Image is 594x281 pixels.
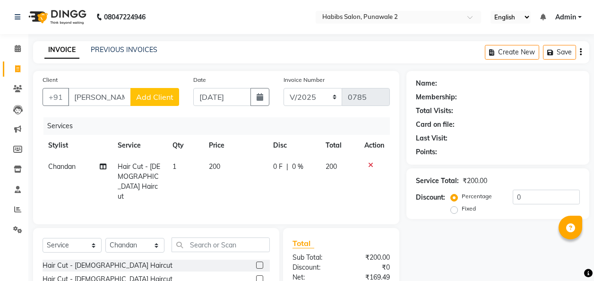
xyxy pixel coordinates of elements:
th: Stylist [43,135,112,156]
span: 200 [326,162,337,171]
div: ₹0 [341,263,397,272]
span: 0 F [273,162,283,172]
th: Price [203,135,267,156]
div: ₹200.00 [463,176,487,186]
span: | [286,162,288,172]
button: Add Client [130,88,179,106]
label: Fixed [462,204,476,213]
iframe: chat widget [554,243,585,272]
a: PREVIOUS INVOICES [91,45,157,54]
input: Search or Scan [172,237,270,252]
b: 08047224946 [104,4,146,30]
div: Hair Cut - [DEMOGRAPHIC_DATA] Haircut [43,261,172,271]
div: Last Visit: [416,133,448,143]
div: Services [43,117,397,135]
img: logo [24,4,89,30]
th: Qty [167,135,203,156]
label: Percentage [462,192,492,201]
div: Sub Total: [285,253,341,263]
span: 200 [209,162,220,171]
span: Admin [555,12,576,22]
button: +91 [43,88,69,106]
span: Chandan [48,162,76,171]
span: Add Client [136,92,173,102]
span: Hair Cut - [DEMOGRAPHIC_DATA] Haircut [118,162,160,201]
div: Total Visits: [416,106,453,116]
button: Create New [485,45,539,60]
th: Disc [267,135,320,156]
div: Card on file: [416,120,455,130]
div: Membership: [416,92,457,102]
th: Total [320,135,358,156]
div: Service Total: [416,176,459,186]
label: Invoice Number [284,76,325,84]
div: Discount: [285,263,341,272]
div: Points: [416,147,437,157]
input: Search by Name/Mobile/Email/Code [68,88,131,106]
div: Name: [416,79,437,88]
div: Discount: [416,193,445,202]
div: ₹200.00 [341,253,397,263]
span: Total [293,238,314,248]
th: Service [112,135,167,156]
button: Save [543,45,576,60]
span: 1 [172,162,176,171]
th: Action [359,135,390,156]
span: 0 % [292,162,303,172]
label: Date [193,76,206,84]
label: Client [43,76,58,84]
a: INVOICE [44,42,79,59]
